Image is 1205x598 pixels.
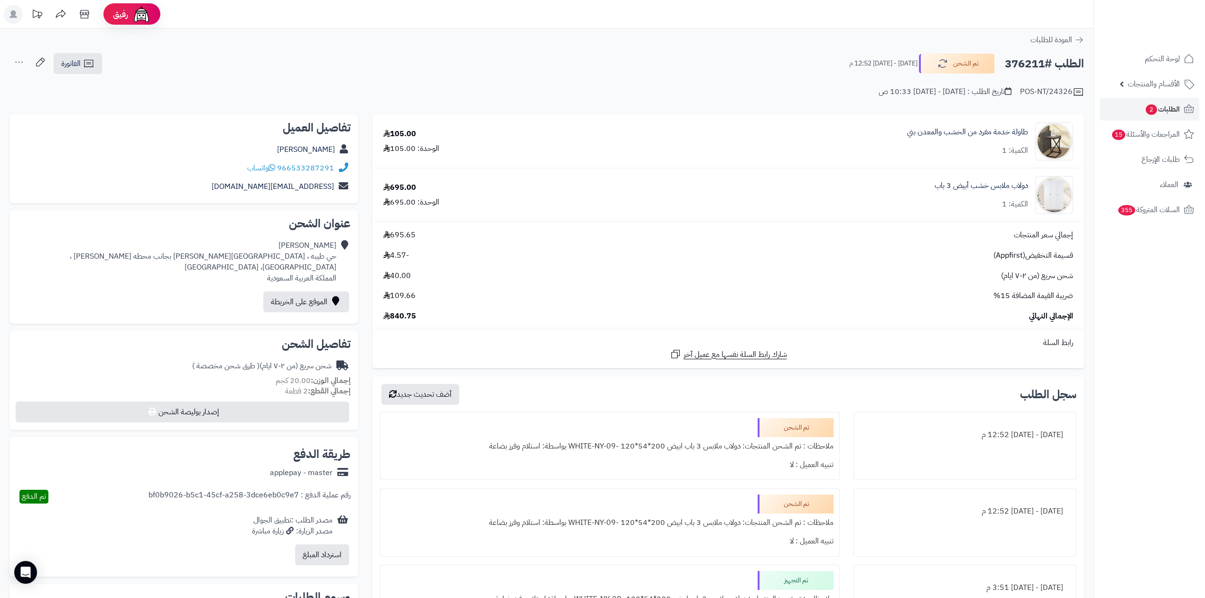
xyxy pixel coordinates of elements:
div: [PERSON_NAME] حي طيبه ، [GEOGRAPHIC_DATA][PERSON_NAME] بجانب محطه [PERSON_NAME] ، [GEOGRAPHIC_DAT... [70,240,336,283]
span: 355 [1118,205,1135,215]
span: السلات المتروكة [1117,203,1180,216]
span: -4.57 [383,250,409,261]
span: 695.65 [383,230,416,241]
strong: إجمالي الوزن: [311,375,351,386]
img: ai-face.png [132,5,151,24]
a: الطلبات2 [1100,98,1199,121]
div: الوحدة: 105.00 [383,143,439,154]
div: [DATE] - [DATE] 12:52 م [860,502,1070,521]
h2: عنوان الشحن [17,218,351,229]
a: المراجعات والأسئلة15 [1100,123,1199,146]
span: ضريبة القيمة المضافة 15% [993,290,1073,301]
h3: سجل الطلب [1020,389,1076,400]
span: الأقسام والمنتجات [1128,77,1180,91]
button: أضف تحديث جديد [381,384,459,405]
a: تحديثات المنصة [25,5,49,26]
span: 15 [1112,130,1125,140]
span: العودة للطلبات [1030,34,1072,46]
div: POS-NT/24326 [1020,86,1084,98]
a: طاولة خدمة مفرد من الخشب والمعدن بني [907,127,1028,138]
h2: الطلب #376211 [1005,54,1084,74]
small: 2 قطعة [285,385,351,397]
span: 109.66 [383,290,416,301]
a: شارك رابط السلة نفسها مع عميل آخر [670,348,787,360]
span: العملاء [1160,178,1178,191]
button: إصدار بوليصة الشحن [16,402,349,422]
h2: تفاصيل العميل [17,122,351,133]
a: دولاب ملابس خشب أبيض 3 باب [935,180,1028,191]
div: ملاحظات : تم الشحن المنتجات: دولاب ملابس 3 باب ابيض 200*54*120 -WHITE-NY-09 بواسطة: استلام وفرز ب... [386,514,834,532]
span: ( طرق شحن مخصصة ) [192,360,260,372]
strong: إجمالي القطع: [308,385,351,397]
a: [EMAIL_ADDRESS][DOMAIN_NAME] [212,181,334,192]
a: واتساب [247,162,275,174]
div: applepay - master [270,467,333,478]
small: 20.00 كجم [276,375,351,386]
span: الطلبات [1145,103,1180,116]
div: ملاحظات : تم الشحن المنتجات: دولاب ملابس 3 باب ابيض 200*54*120 -WHITE-NY-09 بواسطة: استلام وفرز ب... [386,437,834,456]
span: قسيمة التخفيض(Appfirst) [993,250,1073,261]
div: تاريخ الطلب : [DATE] - [DATE] 10:33 ص [879,86,1011,97]
a: الفاتورة [54,53,102,74]
div: مصدر الزيارة: زيارة مباشرة [252,526,333,537]
div: تنبيه العميل : لا [386,456,834,474]
div: Open Intercom Messenger [14,561,37,584]
button: استرداد المبلغ [295,544,349,565]
span: المراجعات والأسئلة [1111,128,1180,141]
span: الإجمالي النهائي [1029,311,1073,322]
a: لوحة التحكم [1100,47,1199,70]
span: الفاتورة [61,58,81,69]
span: 2 [1146,104,1157,115]
span: 840.75 [383,311,416,322]
div: تم التجهيز [758,571,834,590]
h2: تفاصيل الشحن [17,338,351,350]
a: السلات المتروكة355 [1100,198,1199,221]
div: مصدر الطلب :تطبيق الجوال [252,515,333,537]
span: شحن سريع (من ٢-٧ ايام) [1001,271,1073,281]
img: 1750179080-5555-90x90.jpg [1036,122,1073,160]
div: تنبيه العميل : لا [386,532,834,551]
button: تم الشحن [919,54,995,74]
div: تم الشحن [758,495,834,514]
img: 1753186020-1-90x90.jpg [1036,176,1073,214]
a: [PERSON_NAME] [277,144,335,155]
span: شارك رابط السلة نفسها مع عميل آخر [684,349,787,360]
a: الموقع على الخريطة [263,291,349,312]
span: إجمالي سعر المنتجات [1014,230,1073,241]
div: شحن سريع (من ٢-٧ ايام) [192,361,332,372]
div: الوحدة: 695.00 [383,197,439,208]
span: تم الدفع [22,491,46,502]
div: الكمية: 1 [1002,199,1028,210]
div: الكمية: 1 [1002,145,1028,156]
span: طلبات الإرجاع [1141,153,1180,166]
div: 695.00 [383,182,416,193]
div: [DATE] - [DATE] 3:51 م [860,579,1070,597]
h2: طريقة الدفع [293,448,351,460]
div: 105.00 [383,129,416,140]
div: رابط السلة [376,337,1080,348]
a: طلبات الإرجاع [1100,148,1199,171]
a: العملاء [1100,173,1199,196]
span: لوحة التحكم [1145,52,1180,65]
div: تم الشحن [758,418,834,437]
a: العودة للطلبات [1030,34,1084,46]
span: 40.00 [383,271,411,281]
div: رقم عملية الدفع : bf0b9026-b5c1-45cf-a258-3dce6eb0c9e7 [148,490,351,504]
div: [DATE] - [DATE] 12:52 م [860,426,1070,444]
a: 966533287291 [277,162,334,174]
small: [DATE] - [DATE] 12:52 م [849,59,918,68]
span: رفيق [113,9,128,20]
